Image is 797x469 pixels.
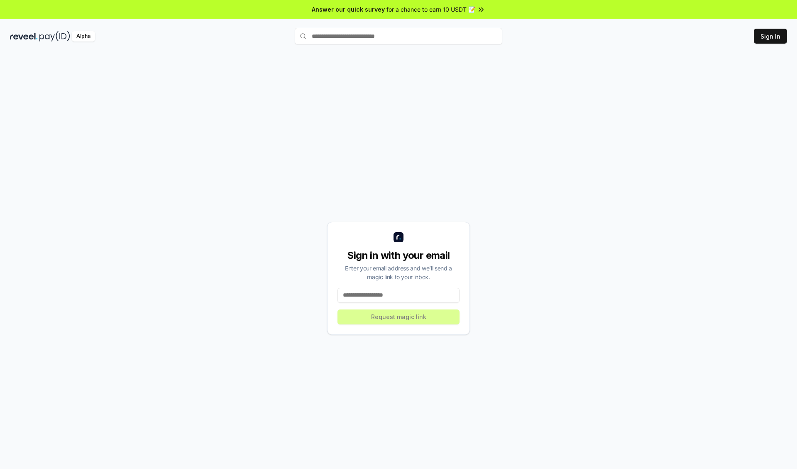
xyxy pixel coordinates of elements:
div: Sign in with your email [337,249,460,262]
span: Answer our quick survey [312,5,385,14]
img: pay_id [39,31,70,42]
img: logo_small [394,232,403,242]
img: reveel_dark [10,31,38,42]
div: Enter your email address and we’ll send a magic link to your inbox. [337,264,460,281]
span: for a chance to earn 10 USDT 📝 [386,5,475,14]
div: Alpha [72,31,95,42]
button: Sign In [754,29,787,44]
